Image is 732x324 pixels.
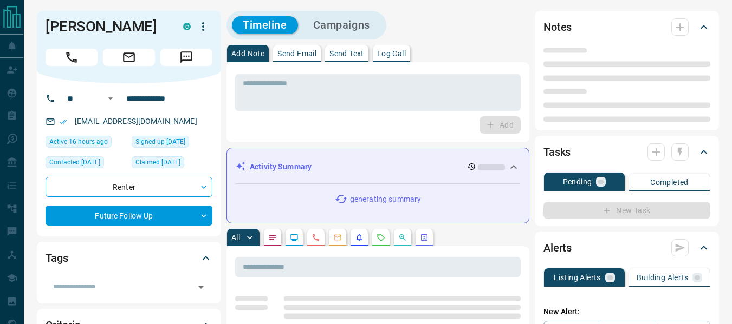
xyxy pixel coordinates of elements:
div: Future Follow Up [46,206,212,226]
p: Add Note [231,50,264,57]
a: [EMAIL_ADDRESS][DOMAIN_NAME] [75,117,197,125]
p: Send Email [277,50,316,57]
p: generating summary [350,194,421,205]
svg: Email Verified [60,118,67,125]
h2: Notes [543,18,572,36]
div: Notes [543,14,710,40]
div: Tasks [543,139,710,165]
span: Email [103,49,155,66]
p: Completed [650,178,689,186]
button: Campaigns [302,16,381,34]
div: Fri Jun 06 2025 [132,136,212,151]
p: Log Call [377,50,406,57]
p: Building Alerts [637,274,688,281]
svg: Requests [377,233,385,242]
span: Claimed [DATE] [135,157,180,168]
div: condos.ca [183,23,191,30]
p: All [231,234,240,241]
h1: [PERSON_NAME] [46,18,167,35]
span: Call [46,49,98,66]
div: Thu Jul 24 2025 [46,156,126,171]
h2: Tasks [543,143,571,161]
p: Listing Alerts [554,274,601,281]
div: Alerts [543,235,710,261]
button: Open [104,92,117,105]
span: Active 16 hours ago [49,136,108,147]
div: Tags [46,245,212,271]
svg: Emails [333,233,342,242]
svg: Lead Browsing Activity [290,233,299,242]
p: Send Text [329,50,364,57]
svg: Agent Actions [420,233,429,242]
p: Pending [563,178,592,186]
button: Timeline [232,16,298,34]
h2: Alerts [543,239,572,256]
svg: Calls [312,233,320,242]
span: Signed up [DATE] [135,136,185,147]
div: Mon Jun 09 2025 [132,156,212,171]
h2: Tags [46,249,68,267]
div: Activity Summary [236,157,520,177]
svg: Listing Alerts [355,233,364,242]
div: Sat Aug 16 2025 [46,136,126,151]
p: New Alert: [543,306,710,318]
div: Renter [46,177,212,197]
svg: Opportunities [398,233,407,242]
span: Contacted [DATE] [49,157,100,168]
button: Open [193,280,209,295]
p: Activity Summary [250,161,312,173]
span: Message [160,49,212,66]
svg: Notes [268,233,277,242]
